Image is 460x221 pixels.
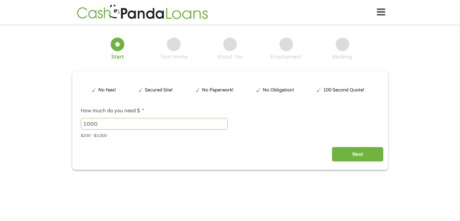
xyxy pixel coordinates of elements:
p: No fees! [98,87,116,94]
div: About You [217,54,243,60]
div: Your Home [160,54,188,60]
div: $200 - $3,000 [81,131,379,139]
p: No Obligation! [263,87,294,94]
p: No Paperwork! [202,87,233,94]
div: Employment [270,54,302,60]
p: Secured Site! [145,87,173,94]
p: 100 Second Quote! [323,87,364,94]
label: How much do you need $ [81,108,144,114]
div: Banking [332,54,352,60]
input: Next [332,147,383,162]
div: Start [111,54,124,60]
img: GetLoanNow Logo [75,4,210,21]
